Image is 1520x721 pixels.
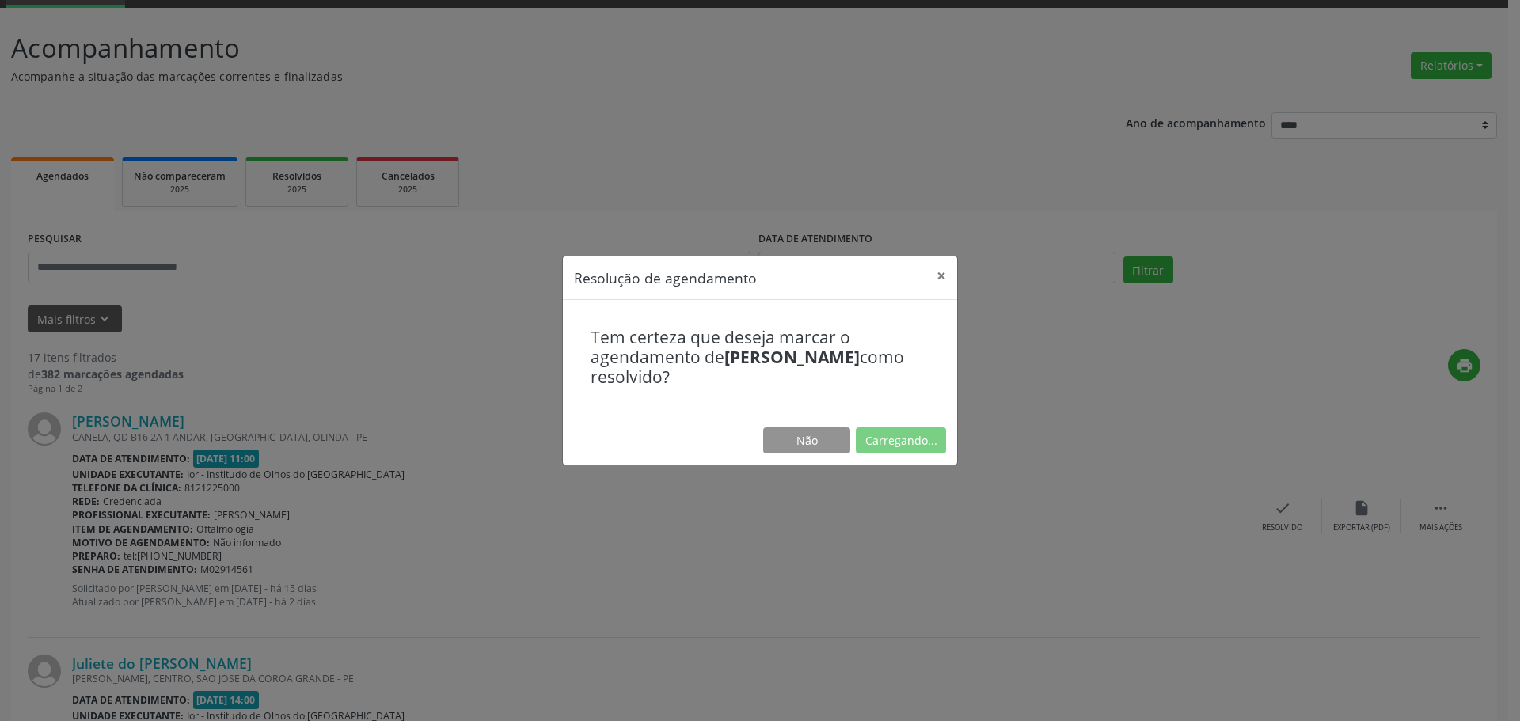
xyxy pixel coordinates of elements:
[574,268,757,288] h5: Resolução de agendamento
[763,427,850,454] button: Não
[724,346,860,368] b: [PERSON_NAME]
[856,427,946,454] button: Carregando...
[925,256,957,295] button: Close
[591,328,929,388] h4: Tem certeza que deseja marcar o agendamento de como resolvido?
